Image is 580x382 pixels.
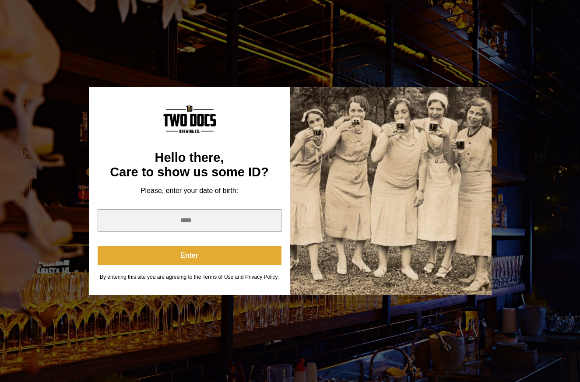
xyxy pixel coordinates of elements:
div: By entering this site you are agreeing to the Terms of Use and Privacy Policy. [98,274,281,280]
button: Enter [98,246,281,265]
div: Please, enter your date of birth: [98,186,281,195]
input: year [98,209,281,232]
div: Hello there, Care to show us some ID? [98,151,281,180]
img: Content Logo [163,105,216,133]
